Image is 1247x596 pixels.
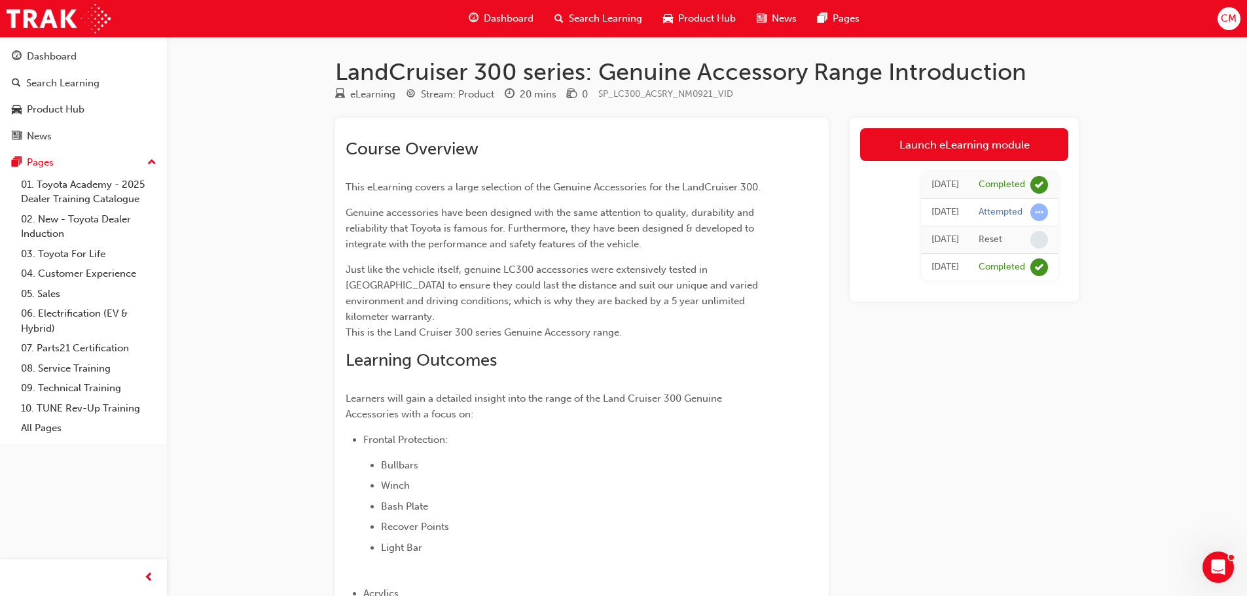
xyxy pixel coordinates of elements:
div: Reset [979,234,1002,246]
span: learningResourceType_ELEARNING-icon [335,89,345,101]
div: Mon Nov 29 2021 00:30:00 GMT+1030 (Australian Central Daylight Time) [931,260,959,275]
span: Bullbars [381,459,418,471]
span: target-icon [406,89,416,101]
a: All Pages [16,418,162,438]
span: guage-icon [469,10,479,27]
div: 0 [582,87,588,102]
div: 20 mins [520,87,556,102]
button: Pages [5,150,162,175]
span: up-icon [147,154,156,171]
a: pages-iconPages [807,5,870,32]
span: Recover Points [381,521,449,533]
a: 01. Toyota Academy - 2025 Dealer Training Catalogue [16,175,162,209]
a: News [5,124,162,149]
div: Pages [27,155,54,170]
div: Completed [979,261,1025,273]
div: Search Learning [26,76,99,91]
span: CM [1221,11,1237,26]
span: Product Hub [678,11,736,26]
span: Bash Plate [381,500,428,512]
span: car-icon [663,10,673,27]
span: clock-icon [505,89,515,101]
div: Stream: Product [421,87,494,102]
div: Tue Aug 26 2025 15:04:41 GMT+0930 (Australian Central Standard Time) [931,177,959,192]
span: Genuine accessories have been designed with the same attention to quality, durability and reliabi... [346,207,757,250]
div: Price [567,86,588,103]
span: Winch [381,480,410,491]
a: 03. Toyota For Life [16,244,162,264]
a: 08. Service Training [16,359,162,379]
span: news-icon [12,131,22,143]
span: This eLearning covers a large selection of the Genuine Accessories for the LandCruiser 300. [346,181,761,193]
img: Trak [7,4,111,33]
span: Learners will gain a detailed insight into the range of the Land Cruiser 300 Genuine Accessories ... [346,393,725,420]
span: money-icon [567,89,577,101]
a: Launch eLearning module [860,128,1068,161]
a: Search Learning [5,71,162,96]
span: learningRecordVerb_COMPLETE-icon [1030,176,1048,194]
iframe: Intercom live chat [1202,552,1234,583]
span: Learning resource code [598,88,733,99]
a: 09. Technical Training [16,378,162,398]
span: search-icon [554,10,564,27]
span: Light Bar [381,542,422,553]
a: car-iconProduct Hub [653,5,746,32]
span: Learning Outcomes [346,350,497,370]
a: 06. Electrification (EV & Hybrid) [16,304,162,338]
h1: LandCruiser 300 series: Genuine Accessory Range Introduction [335,58,1079,86]
span: Frontal Protection: [363,434,448,446]
span: prev-icon [144,570,154,586]
div: Type [335,86,395,103]
a: 02. New - Toyota Dealer Induction [16,209,162,244]
div: Dashboard [27,49,77,64]
div: Tue Aug 26 2025 14:41:50 GMT+0930 (Australian Central Standard Time) [931,232,959,247]
div: Duration [505,86,556,103]
a: 10. TUNE Rev-Up Training [16,398,162,419]
a: search-iconSearch Learning [544,5,653,32]
span: Course Overview [346,139,479,159]
span: Search Learning [569,11,642,26]
span: Dashboard [484,11,533,26]
span: Just like the vehicle itself, genuine LC300 accessories were extensively tested in [GEOGRAPHIC_DA... [346,264,761,338]
span: pages-icon [818,10,827,27]
a: Dashboard [5,44,162,69]
a: news-iconNews [746,5,807,32]
div: Stream [406,86,494,103]
span: car-icon [12,104,22,116]
a: 07. Parts21 Certification [16,338,162,359]
span: Pages [833,11,859,26]
a: 04. Customer Experience [16,264,162,284]
span: learningRecordVerb_ATTEMPT-icon [1030,203,1048,221]
span: pages-icon [12,157,22,169]
div: Completed [979,179,1025,191]
span: learningRecordVerb_NONE-icon [1030,231,1048,249]
span: learningRecordVerb_COMPLETE-icon [1030,258,1048,276]
div: eLearning [350,87,395,102]
button: CM [1218,7,1240,30]
span: search-icon [12,78,21,90]
span: news-icon [757,10,767,27]
div: News [27,129,52,144]
a: guage-iconDashboard [458,5,544,32]
div: Attempted [979,206,1022,219]
a: Product Hub [5,97,162,122]
div: Product Hub [27,102,84,117]
div: Tue Aug 26 2025 14:41:51 GMT+0930 (Australian Central Standard Time) [931,205,959,220]
button: DashboardSearch LearningProduct HubNews [5,42,162,150]
span: News [772,11,797,26]
a: 05. Sales [16,284,162,304]
span: guage-icon [12,51,22,63]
